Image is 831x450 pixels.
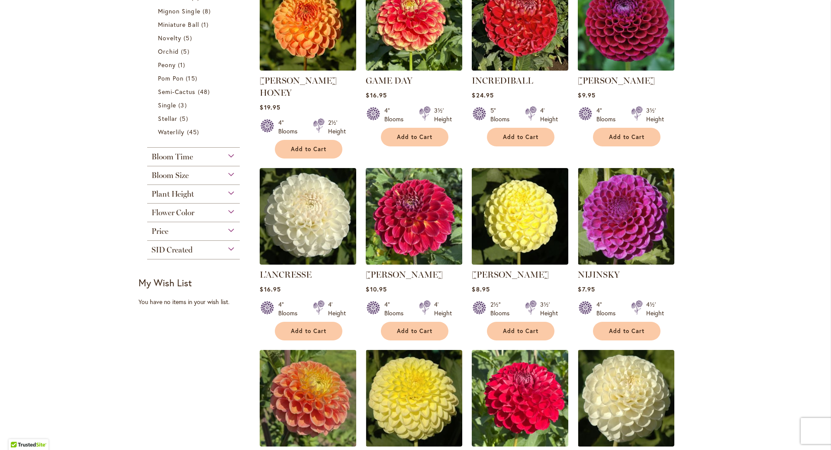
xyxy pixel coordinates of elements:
a: Waterlily 45 [158,127,231,136]
div: 3½' Height [434,106,452,123]
a: [PERSON_NAME] [472,269,549,280]
div: 4" Blooms [384,300,409,317]
div: 5" Blooms [490,106,515,123]
span: Stellar [158,114,177,123]
a: L'ANCRESSE [260,258,356,266]
a: NETTIE [472,258,568,266]
span: SID Created [151,245,193,255]
span: Price [151,227,168,236]
span: $16.95 [260,285,280,293]
div: 3½' Height [540,300,558,317]
span: Semi-Cactus [158,87,196,96]
span: 1 [201,20,211,29]
a: GAME DAY [366,64,462,72]
span: 5 [181,47,191,56]
div: 4½' Height [646,300,664,317]
button: Add to Cart [487,128,554,146]
span: Waterlily [158,128,184,136]
span: Pom Pon [158,74,184,82]
a: Oh Honey! [260,440,356,448]
span: Orchid [158,47,179,55]
a: NIJINSKY [578,258,674,266]
a: POLVENTON SUPREME [366,440,462,448]
button: Add to Cart [381,322,448,340]
span: Bloom Time [151,152,193,162]
span: $16.95 [366,91,387,99]
span: 15 [186,74,199,83]
img: L'ANCRESSE [260,168,356,265]
div: 4' Height [434,300,452,317]
span: 45 [187,127,201,136]
div: 4" Blooms [384,106,409,123]
div: 2½' Height [328,118,346,136]
span: Add to Cart [291,327,326,335]
img: NIJINSKY [578,168,674,265]
a: Orchid 5 [158,47,231,56]
a: Pom Pon 15 [158,74,231,83]
div: 4" Blooms [596,106,621,123]
div: 2½" Blooms [490,300,515,317]
span: Novelty [158,34,181,42]
img: NETTIE [472,168,568,265]
a: Incrediball [472,64,568,72]
a: Semi-Cactus 48 [158,87,231,96]
div: 4" Blooms [278,300,303,317]
a: NIJINSKY [578,269,620,280]
span: Add to Cart [397,133,432,141]
a: Mignon Single 8 [158,6,231,16]
img: Oh Honey! [260,350,356,447]
span: Plant Height [151,189,194,199]
div: 4' Height [540,106,558,123]
a: SWIFTIE [472,440,568,448]
a: GAME DAY [366,75,412,86]
span: Add to Cart [503,133,538,141]
span: Flower Color [151,208,194,217]
a: Novelty 5 [158,33,231,42]
span: Single [158,101,176,109]
a: Peony 1 [158,60,231,69]
button: Add to Cart [593,322,660,340]
span: 8 [203,6,213,16]
div: 4" Blooms [596,300,621,317]
span: 48 [198,87,212,96]
span: $24.95 [472,91,493,99]
iframe: Launch Accessibility Center [6,419,31,444]
div: 3½' Height [646,106,664,123]
span: $10.95 [366,285,387,293]
strong: My Wish List [138,276,192,289]
span: Peony [158,61,176,69]
a: Single 3 [158,100,231,110]
a: Matty Boo [366,258,462,266]
button: Add to Cart [275,322,342,340]
a: Stellar 5 [158,114,231,123]
button: Add to Cart [487,322,554,340]
span: Miniature Ball [158,20,199,29]
span: Add to Cart [503,327,538,335]
span: Add to Cart [291,146,326,153]
img: SWIFTIE [472,350,568,447]
span: Bloom Size [151,171,189,180]
span: 1 [178,60,187,69]
a: L'ANCRESSE [260,269,312,280]
a: [PERSON_NAME] [366,269,443,280]
a: [PERSON_NAME] [578,75,655,86]
span: Mignon Single [158,7,200,15]
img: POLVENTON SUPREME [366,350,462,447]
span: $19.95 [260,103,280,111]
div: 4" Blooms [278,118,303,136]
span: $7.95 [578,285,595,293]
button: Add to Cart [593,128,660,146]
span: Add to Cart [397,327,432,335]
span: 3 [178,100,189,110]
img: Matty Boo [366,168,462,265]
a: CRICHTON HONEY [260,64,356,72]
span: Add to Cart [609,327,644,335]
span: 5 [180,114,190,123]
div: 4' Height [328,300,346,317]
a: WHITE NETTIE [578,440,674,448]
a: Ivanetti [578,64,674,72]
span: $9.95 [578,91,595,99]
span: $8.95 [472,285,490,293]
span: 5 [184,33,194,42]
div: You have no items in your wish list. [138,298,254,306]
